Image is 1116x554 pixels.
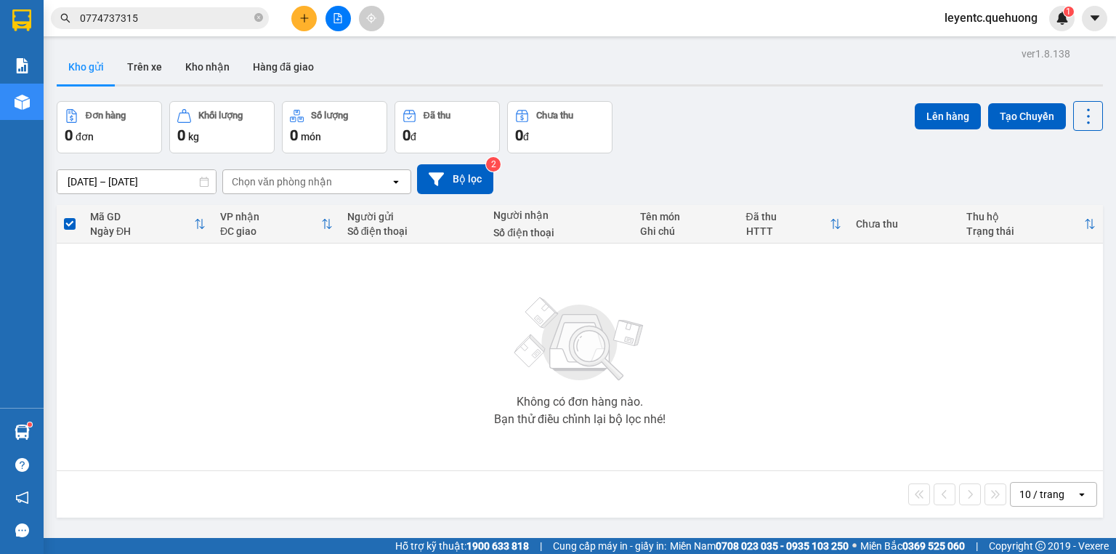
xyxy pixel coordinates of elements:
div: Tên món [640,211,732,222]
img: logo-vxr [12,9,31,31]
div: ĐC giao [220,225,321,237]
div: Đã thu [746,211,830,222]
span: 0 [403,127,411,144]
div: Bạn thử điều chỉnh lại bộ lọc nhé! [494,414,666,425]
img: warehouse-icon [15,425,30,440]
th: Toggle SortBy [739,205,849,244]
div: Ngày ĐH [90,225,194,237]
button: Số lượng0món [282,101,387,153]
span: đ [523,131,529,142]
div: Mã GD [90,211,194,222]
div: Chọn văn phòng nhận [232,174,332,189]
button: plus [291,6,317,31]
button: Đơn hàng0đơn [57,101,162,153]
span: leyentc.quehuong [933,9,1049,27]
span: | [540,538,542,554]
button: Kho gửi [57,49,116,84]
span: đơn [76,131,94,142]
button: Kho nhận [174,49,241,84]
svg: open [1076,489,1088,500]
button: Hàng đã giao [241,49,325,84]
span: notification [15,491,29,505]
div: Khối lượng [198,111,243,121]
span: 0 [177,127,185,144]
span: plus [299,13,310,23]
button: Đã thu0đ [395,101,500,153]
th: Toggle SortBy [959,205,1103,244]
div: HTTT [746,225,830,237]
span: search [60,13,70,23]
span: Miền Nam [670,538,849,554]
input: Select a date range. [57,170,216,193]
div: Người gửi [347,211,480,222]
th: Toggle SortBy [213,205,340,244]
span: copyright [1035,541,1046,551]
span: 1 [1066,7,1071,17]
button: Tạo Chuyến [988,103,1066,129]
sup: 2 [486,157,501,172]
span: món [301,131,321,142]
div: 10 / trang [1019,487,1064,502]
div: Thu hộ [966,211,1084,222]
img: icon-new-feature [1056,12,1069,25]
span: Cung cấp máy in - giấy in: [553,538,666,554]
div: Đã thu [424,111,450,121]
svg: open [390,176,402,188]
div: Số lượng [311,111,348,121]
span: đ [411,131,416,142]
span: 0 [515,127,523,144]
button: Chưa thu0đ [507,101,612,153]
span: Hỗ trợ kỹ thuật: [395,538,529,554]
span: | [976,538,978,554]
input: Tìm tên, số ĐT hoặc mã đơn [80,10,251,26]
span: 0 [65,127,73,144]
strong: 0369 525 060 [902,540,965,552]
span: ⚪️ [852,543,857,549]
sup: 1 [28,422,32,427]
button: file-add [325,6,351,31]
span: message [15,523,29,537]
span: kg [188,131,199,142]
img: svg+xml;base64,PHN2ZyBjbGFzcz0ibGlzdC1wbHVnX19zdmciIHhtbG5zPSJodHRwOi8vd3d3LnczLm9yZy8yMDAwL3N2Zy... [507,289,652,390]
div: Trạng thái [966,225,1084,237]
span: close-circle [254,12,263,25]
button: caret-down [1082,6,1107,31]
div: VP nhận [220,211,321,222]
span: Miền Bắc [860,538,965,554]
div: Số điện thoại [347,225,480,237]
span: caret-down [1088,12,1101,25]
img: warehouse-icon [15,95,30,110]
button: aim [359,6,384,31]
strong: 1900 633 818 [466,540,529,552]
button: Lên hàng [915,103,981,129]
sup: 1 [1064,7,1074,17]
span: 0 [290,127,298,144]
div: Số điện thoại [493,227,626,238]
div: Ghi chú [640,225,732,237]
div: Chưa thu [856,218,951,230]
span: close-circle [254,13,263,22]
div: Chưa thu [536,111,573,121]
button: Bộ lọc [417,164,493,194]
th: Toggle SortBy [83,205,213,244]
button: Trên xe [116,49,174,84]
div: Đơn hàng [86,111,126,121]
button: Khối lượng0kg [169,101,275,153]
span: file-add [333,13,343,23]
span: aim [366,13,376,23]
img: solution-icon [15,58,30,73]
strong: 0708 023 035 - 0935 103 250 [716,540,849,552]
div: Không có đơn hàng nào. [517,396,643,408]
div: ver 1.8.138 [1022,46,1070,62]
span: question-circle [15,458,29,472]
div: Người nhận [493,209,626,221]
